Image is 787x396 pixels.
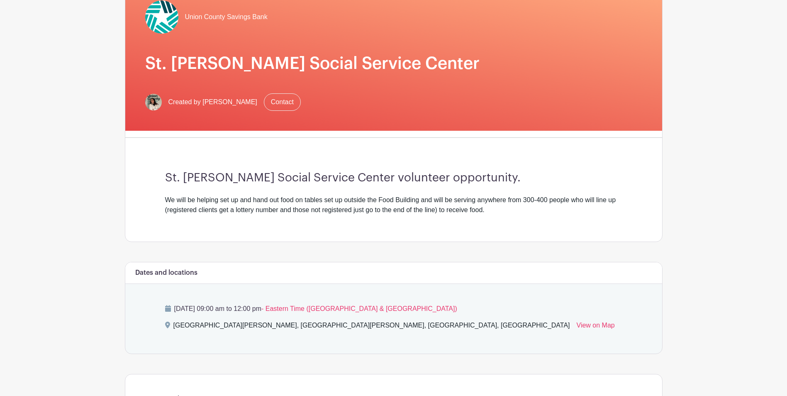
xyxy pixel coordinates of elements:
[185,12,268,22] span: Union County Savings Bank
[145,0,178,34] img: UCSB-Logo-Color-Star-Mark.jpg
[165,195,622,215] div: We will be helping set up and hand out food on tables set up outside the Food Building and will b...
[261,305,457,312] span: - Eastern Time ([GEOGRAPHIC_DATA] & [GEOGRAPHIC_DATA])
[168,97,257,107] span: Created by [PERSON_NAME]
[264,93,301,111] a: Contact
[165,171,622,185] h3: St. [PERSON_NAME] Social Service Center volunteer opportunity.
[145,94,162,110] img: otgdrts5.png
[135,269,197,277] h6: Dates and locations
[145,54,642,73] h1: St. [PERSON_NAME] Social Service Center
[165,304,622,314] p: [DATE] 09:00 am to 12:00 pm
[577,320,615,334] a: View on Map
[173,320,570,334] div: [GEOGRAPHIC_DATA][PERSON_NAME], [GEOGRAPHIC_DATA][PERSON_NAME], [GEOGRAPHIC_DATA], [GEOGRAPHIC_DATA]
